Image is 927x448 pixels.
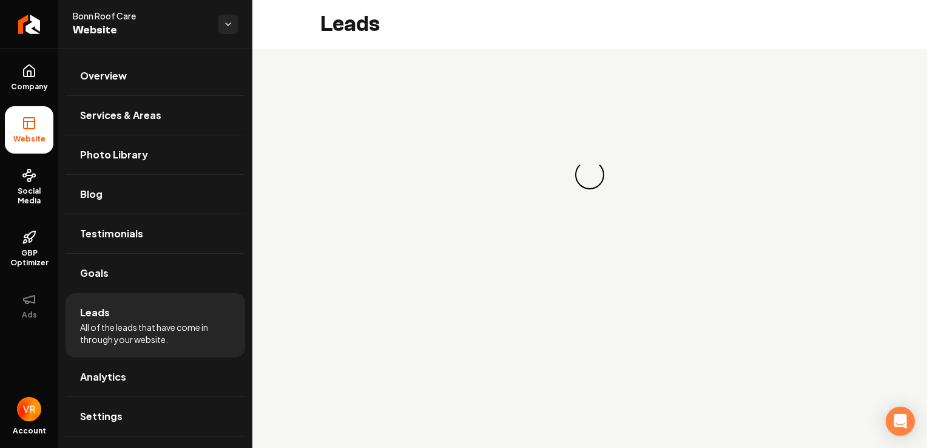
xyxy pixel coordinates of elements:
a: Testimonials [66,214,245,253]
img: Vanessa Rambeck [17,397,41,421]
a: Blog [66,175,245,214]
span: Blog [80,187,103,202]
a: Social Media [5,158,53,216]
span: Company [6,82,53,92]
span: Account [13,426,46,436]
div: Open Intercom Messenger [886,407,915,436]
a: Services & Areas [66,96,245,135]
div: Loading [574,159,606,191]
a: Goals [66,254,245,293]
a: GBP Optimizer [5,220,53,277]
span: Overview [80,69,127,83]
a: Analytics [66,358,245,396]
span: Social Media [5,186,53,206]
a: Company [5,54,53,101]
span: Goals [80,266,109,280]
button: Ads [5,282,53,330]
span: Website [73,22,209,39]
span: All of the leads that have come in through your website. [80,321,231,345]
img: Rebolt Logo [18,15,41,34]
span: Services & Areas [80,108,161,123]
button: Open user button [17,397,41,421]
span: Testimonials [80,226,143,241]
h2: Leads [320,12,380,36]
span: Photo Library [80,148,148,162]
a: Overview [66,56,245,95]
span: Bonn Roof Care [73,10,209,22]
a: Settings [66,397,245,436]
span: Settings [80,409,123,424]
span: Leads [80,305,110,320]
span: Ads [17,310,42,320]
a: Photo Library [66,135,245,174]
span: Website [8,134,50,144]
span: GBP Optimizer [5,248,53,268]
span: Analytics [80,370,126,384]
